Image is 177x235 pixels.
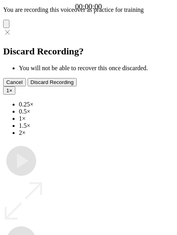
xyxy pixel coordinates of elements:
p: You are recording this voiceover as practice for training [3,6,174,13]
li: 0.25× [19,101,174,108]
span: 1 [6,88,9,93]
button: 1× [3,86,15,95]
li: 2× [19,129,174,136]
li: You will not be able to recover this once discarded. [19,65,174,72]
li: 1× [19,115,174,122]
button: Discard Recording [28,78,77,86]
button: Cancel [3,78,26,86]
h2: Discard Recording? [3,46,174,57]
li: 1.5× [19,122,174,129]
a: 00:00:00 [75,2,102,11]
li: 0.5× [19,108,174,115]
